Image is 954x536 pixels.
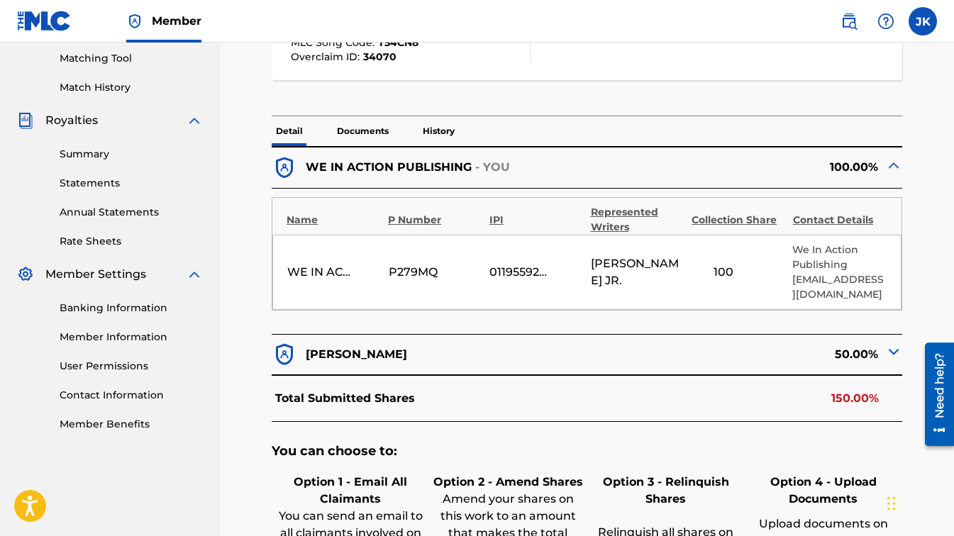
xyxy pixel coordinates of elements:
[306,346,407,363] p: [PERSON_NAME]
[272,443,902,459] h5: You can choose to:
[60,301,203,316] a: Banking Information
[418,116,459,146] p: History
[17,11,72,31] img: MLC Logo
[591,474,741,508] h6: Option 3 - Relinquish Shares
[587,155,902,181] div: 100.00%
[591,255,684,289] span: [PERSON_NAME] JR.
[692,213,786,228] div: Collection Share
[914,337,954,451] iframe: Resource Center
[748,474,899,508] h6: Option 4 - Upload Documents
[45,266,146,283] span: Member Settings
[60,80,203,95] a: Match History
[60,205,203,220] a: Annual Statements
[60,51,203,66] a: Matching Tool
[792,242,886,272] p: We In Action Publishing
[378,36,418,49] span: T54CN8
[272,342,297,367] img: dfb38c8551f6dcc1ac04.svg
[152,13,201,29] span: Member
[885,343,902,360] img: expand-cell-toggle
[885,157,902,174] img: expand-cell-toggle
[272,155,297,181] img: dfb38c8551f6dcc1ac04.svg
[60,417,203,432] a: Member Benefits
[275,390,415,407] p: Total Submitted Shares
[60,359,203,374] a: User Permissions
[475,159,511,176] p: - YOU
[17,112,34,129] img: Royalties
[60,147,203,162] a: Summary
[872,7,900,35] div: Help
[591,205,685,235] div: Represented Writers
[17,266,34,283] img: Member Settings
[287,213,381,228] div: Name
[835,7,863,35] a: Public Search
[186,112,203,129] img: expand
[433,474,583,491] h6: Option 2 - Amend Shares
[272,116,307,146] p: Detail
[186,266,203,283] img: expand
[60,388,203,403] a: Contact Information
[841,13,858,30] img: search
[587,342,902,367] div: 50.00%
[388,213,482,228] div: P Number
[831,390,879,407] p: 150.00%
[793,213,887,228] div: Contact Details
[909,7,937,35] div: User Menu
[45,112,98,129] span: Royalties
[887,482,896,525] div: Drag
[291,50,363,63] span: Overclaim ID :
[306,159,472,176] p: WE IN ACTION PUBLISHING
[60,176,203,191] a: Statements
[126,13,143,30] img: Top Rightsholder
[291,36,378,49] span: MLC Song Code :
[275,474,426,508] h6: Option 1 - Email All Claimants
[60,234,203,249] a: Rate Sheets
[883,468,954,536] iframe: Chat Widget
[333,116,393,146] p: Documents
[60,330,203,345] a: Member Information
[363,50,396,63] span: 34070
[792,272,886,302] p: [EMAIL_ADDRESS][DOMAIN_NAME]
[489,213,584,228] div: IPI
[877,13,894,30] img: help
